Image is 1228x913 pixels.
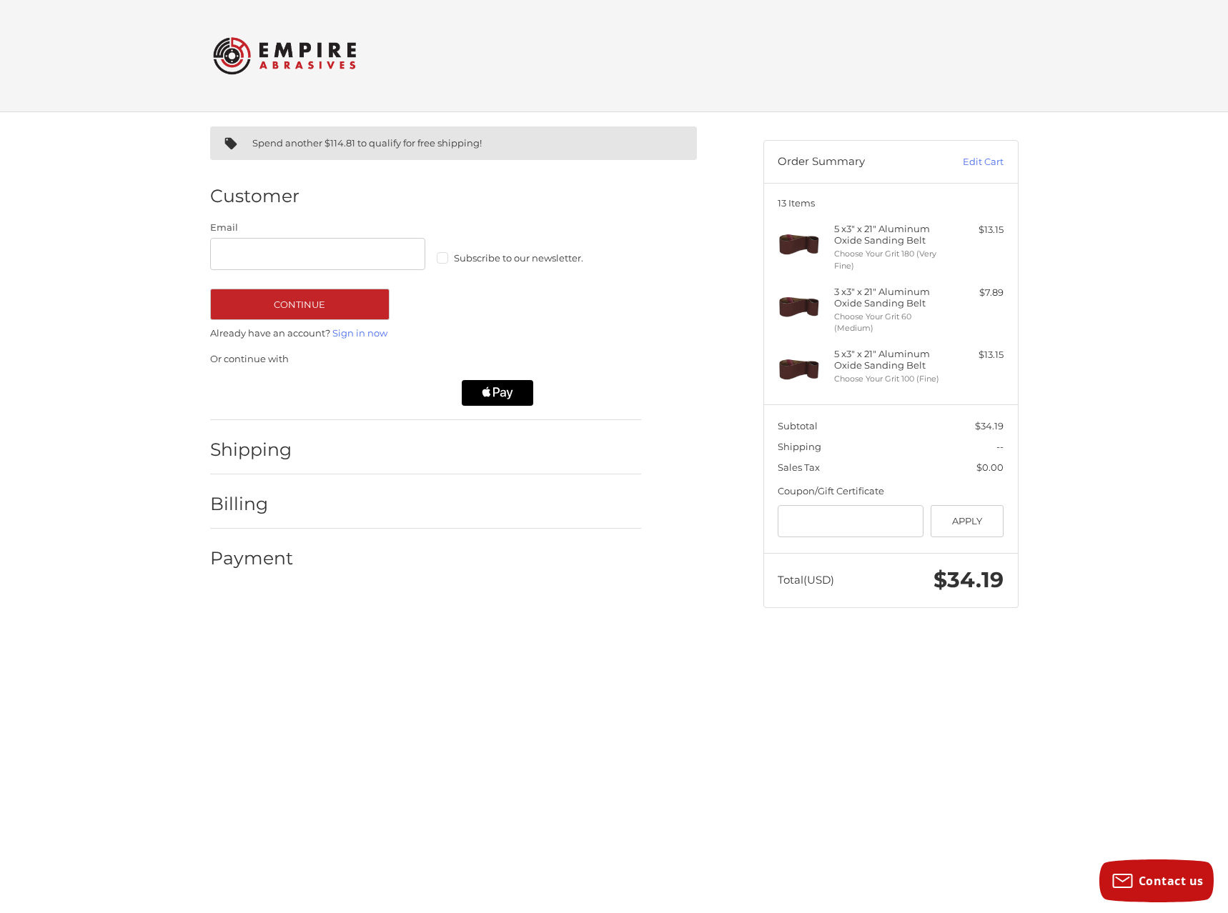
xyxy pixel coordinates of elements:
[834,223,944,246] h4: 5 x 3" x 21" Aluminum Oxide Sanding Belt
[834,286,944,309] h4: 3 x 3" x 21" Aluminum Oxide Sanding Belt
[834,248,944,271] li: Choose Your Grit 180 (Very Fine)
[834,348,944,371] h4: 5 x 3" x 21" Aluminum Oxide Sanding Belt
[1139,873,1204,889] span: Contact us
[210,352,641,366] p: Or continue with
[778,197,1004,209] h3: 13 Items
[778,462,820,473] span: Sales Tax
[931,155,1004,169] a: Edit Cart
[213,28,356,84] img: Empire Abrasives
[778,155,931,169] h3: Order Summary
[210,493,294,515] h2: Billing
[947,223,1004,237] div: $13.15
[947,348,1004,362] div: $13.15
[334,380,448,406] iframe: PayPal-paylater
[332,327,387,339] a: Sign in now
[252,137,482,149] span: Spend another $114.81 to qualify for free shipping!
[778,484,1004,499] div: Coupon/Gift Certificate
[975,420,1004,431] span: $34.19
[778,505,924,537] input: Gift Certificate or Coupon Code
[778,573,834,587] span: Total (USD)
[934,567,1004,593] span: $34.19
[834,311,944,334] li: Choose Your Grit 60 (Medium)
[210,289,390,320] button: Continue
[778,441,821,452] span: Shipping
[778,420,818,431] span: Subtotal
[976,462,1004,473] span: $0.00
[454,252,583,264] span: Subscribe to our newsletter.
[210,326,641,341] p: Already have an account?
[205,380,320,406] iframe: PayPal-paypal
[834,373,944,385] li: Choose Your Grit 100 (Fine)
[931,505,1004,537] button: Apply
[210,221,426,235] label: Email
[947,286,1004,300] div: $7.89
[1099,859,1214,902] button: Contact us
[996,441,1004,452] span: --
[210,185,299,207] h2: Customer
[210,547,294,569] h2: Payment
[210,439,294,461] h2: Shipping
